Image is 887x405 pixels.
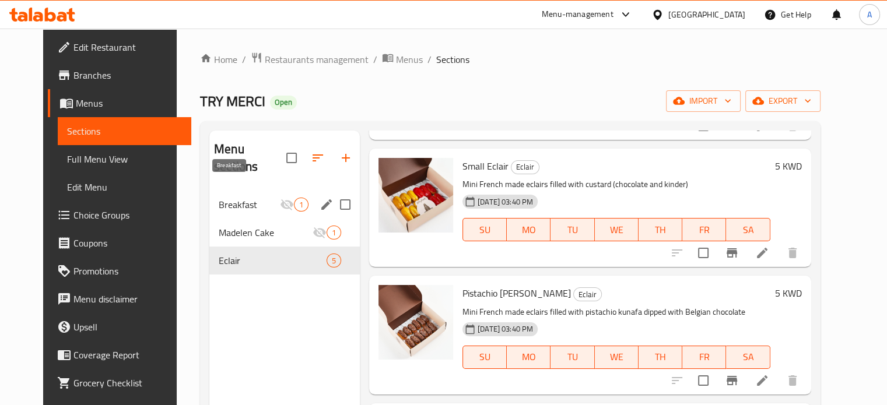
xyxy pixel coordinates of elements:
[507,346,551,369] button: MO
[313,226,327,240] svg: Inactive section
[574,288,601,301] span: Eclair
[573,287,602,301] div: Eclair
[73,208,182,222] span: Choice Groups
[468,221,502,238] span: SU
[209,186,360,279] nav: Menu sections
[214,140,286,175] h2: Menu sections
[73,348,182,362] span: Coverage Report
[473,323,538,334] span: [DATE] 03:40 PM
[595,218,639,241] button: WE
[327,253,341,267] div: items
[48,33,191,61] a: Edit Restaurant
[279,146,304,170] span: Select all sections
[209,219,360,246] div: Madelen Cake1
[726,346,770,369] button: SA
[48,341,191,369] a: Coverage Report
[48,229,191,257] a: Coupons
[280,198,294,212] svg: Inactive section
[48,61,191,89] a: Branches
[73,292,182,306] span: Menu disclaimer
[327,226,341,240] div: items
[73,236,182,250] span: Coupons
[462,346,507,369] button: SU
[48,313,191,341] a: Upsell
[687,221,721,238] span: FR
[209,191,360,219] div: Breakfast1edit
[209,246,360,274] div: Eclair5
[666,90,741,112] button: import
[58,117,191,145] a: Sections
[219,253,327,267] span: Eclair
[427,52,432,66] li: /
[436,52,469,66] span: Sections
[378,285,453,360] img: Pistachio Kunafa Eclair
[73,320,182,334] span: Upsell
[639,346,682,369] button: TH
[755,94,811,108] span: export
[462,218,507,241] button: SU
[555,348,590,365] span: TU
[73,264,182,278] span: Promotions
[270,96,297,110] div: Open
[755,246,769,260] a: Edit menu item
[731,221,765,238] span: SA
[73,68,182,82] span: Branches
[332,144,360,172] button: Add section
[755,374,769,388] a: Edit menu item
[318,196,335,213] button: edit
[58,145,191,173] a: Full Menu View
[599,348,634,365] span: WE
[682,346,726,369] button: FR
[382,52,423,67] a: Menus
[551,218,594,241] button: TU
[242,52,246,66] li: /
[219,198,280,212] span: Breakfast
[507,218,551,241] button: MO
[76,96,182,110] span: Menus
[327,255,341,266] span: 5
[67,152,182,166] span: Full Menu View
[511,160,539,174] div: Eclair
[462,157,509,175] span: Small Eclair
[668,8,745,21] div: [GEOGRAPHIC_DATA]
[48,257,191,285] a: Promotions
[200,52,820,67] nav: breadcrumb
[511,348,546,365] span: MO
[58,173,191,201] a: Edit Menu
[473,196,538,207] span: [DATE] 03:40 PM
[779,367,807,395] button: delete
[48,285,191,313] a: Menu disclaimer
[775,158,802,174] h6: 5 KWD
[462,177,770,192] p: Mini French made eclairs filled with custard (chocolate and kinder)
[327,227,341,238] span: 1
[691,241,716,265] span: Select to update
[511,221,546,238] span: MO
[468,348,502,365] span: SU
[718,239,746,267] button: Branch-specific-item
[304,144,332,172] span: Sort sections
[551,346,594,369] button: TU
[718,367,746,395] button: Branch-specific-item
[396,52,423,66] span: Menus
[867,8,872,21] span: A
[726,218,770,241] button: SA
[779,239,807,267] button: delete
[691,368,716,393] span: Select to update
[542,8,613,22] div: Menu-management
[599,221,634,238] span: WE
[373,52,377,66] li: /
[639,218,682,241] button: TH
[745,90,821,112] button: export
[48,89,191,117] a: Menus
[378,158,453,233] img: Small Eclair
[265,52,369,66] span: Restaurants management
[251,52,369,67] a: Restaurants management
[219,226,313,240] span: Madelen Cake
[775,285,802,301] h6: 5 KWD
[270,97,297,107] span: Open
[643,221,678,238] span: TH
[67,124,182,138] span: Sections
[595,346,639,369] button: WE
[73,40,182,54] span: Edit Restaurant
